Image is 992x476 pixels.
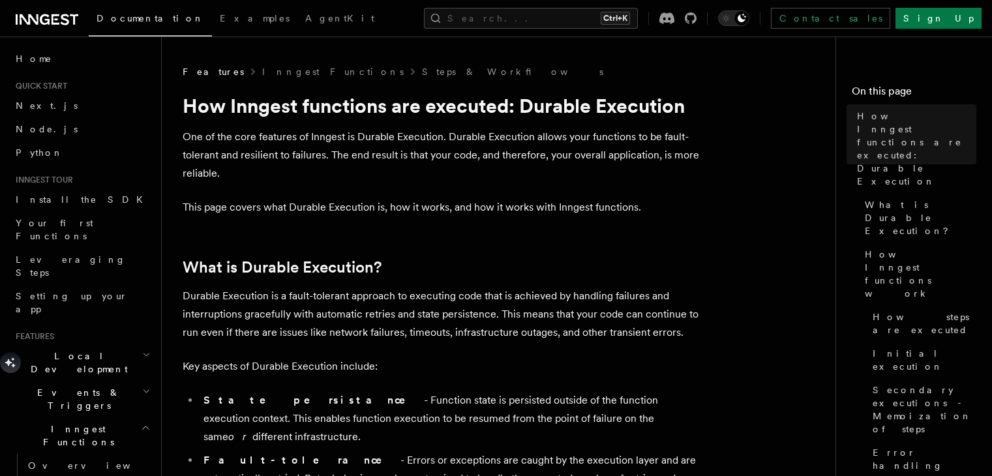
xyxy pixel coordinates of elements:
[89,4,212,37] a: Documentation
[895,8,982,29] a: Sign Up
[601,12,630,25] kbd: Ctrl+K
[873,383,976,436] span: Secondary executions - Memoization of steps
[10,47,153,70] a: Home
[873,347,976,373] span: Initial execution
[28,460,162,471] span: Overview
[16,147,63,158] span: Python
[200,391,704,446] li: - Function state is persisted outside of the function execution context. This enables function ex...
[10,188,153,211] a: Install the SDK
[860,193,976,243] a: What is Durable Execution?
[865,198,976,237] span: What is Durable Execution?
[860,243,976,305] a: How Inngest functions work
[183,128,704,183] p: One of the core features of Inngest is Durable Execution. Durable Execution allows your functions...
[183,94,704,117] h1: How Inngest functions are executed: Durable Execution
[203,394,424,406] strong: State persistance
[10,81,67,91] span: Quick start
[867,305,976,342] a: How steps are executed
[10,423,141,449] span: Inngest Functions
[16,52,52,65] span: Home
[16,100,78,111] span: Next.js
[10,284,153,321] a: Setting up your app
[16,218,93,241] span: Your first Functions
[305,13,374,23] span: AgentKit
[16,124,78,134] span: Node.js
[16,291,128,314] span: Setting up your app
[183,65,244,78] span: Features
[183,258,382,276] a: What is Durable Execution?
[10,141,153,164] a: Python
[297,4,382,35] a: AgentKit
[10,350,142,376] span: Local Development
[183,287,704,342] p: Durable Execution is a fault-tolerant approach to executing code that is achieved by handling fai...
[867,342,976,378] a: Initial execution
[16,194,151,205] span: Install the SDK
[183,198,704,216] p: This page covers what Durable Execution is, how it works, and how it works with Inngest functions.
[10,175,73,185] span: Inngest tour
[10,331,54,342] span: Features
[873,446,976,472] span: Error handling
[220,13,290,23] span: Examples
[10,117,153,141] a: Node.js
[10,344,153,381] button: Local Development
[97,13,204,23] span: Documentation
[203,454,400,466] strong: Fault-tolerance
[228,430,252,443] em: or
[10,248,153,284] a: Leveraging Steps
[10,417,153,454] button: Inngest Functions
[422,65,603,78] a: Steps & Workflows
[10,94,153,117] a: Next.js
[771,8,890,29] a: Contact sales
[262,65,404,78] a: Inngest Functions
[718,10,749,26] button: Toggle dark mode
[873,310,976,336] span: How steps are executed
[10,381,153,417] button: Events & Triggers
[183,357,704,376] p: Key aspects of Durable Execution include:
[852,104,976,193] a: How Inngest functions are executed: Durable Execution
[865,248,976,300] span: How Inngest functions work
[424,8,638,29] button: Search...Ctrl+K
[852,83,976,104] h4: On this page
[867,378,976,441] a: Secondary executions - Memoization of steps
[212,4,297,35] a: Examples
[16,254,126,278] span: Leveraging Steps
[857,110,976,188] span: How Inngest functions are executed: Durable Execution
[10,386,142,412] span: Events & Triggers
[10,211,153,248] a: Your first Functions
